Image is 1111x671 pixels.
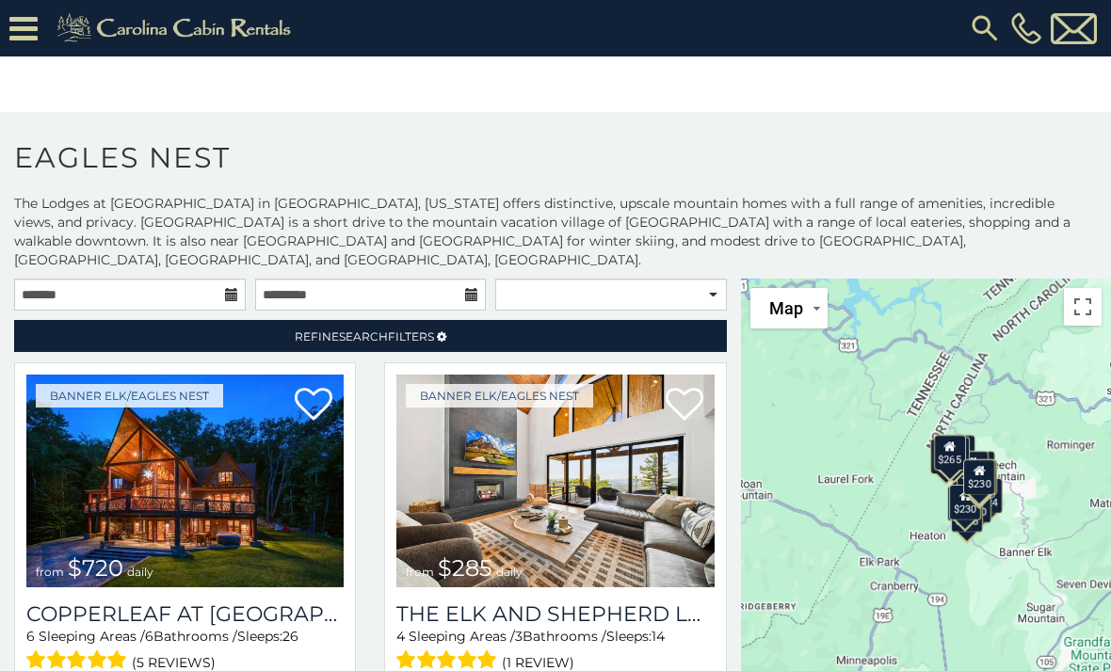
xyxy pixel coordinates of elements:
span: from [406,565,434,579]
div: $215 [952,496,984,532]
img: 1750357651_thumbnail.jpeg [396,375,714,587]
div: $285 [930,438,962,473]
h3: The Elk And Shepherd Lodge at Eagles Nest [396,601,714,627]
div: $305 [947,486,979,521]
img: Khaki-logo.png [47,9,307,47]
div: $305 [938,436,970,471]
div: $230 [949,484,981,519]
a: [PHONE_NUMBER] [1006,12,1046,44]
img: 1755186149_thumbnail.jpeg [26,375,344,587]
a: from $285 daily [396,375,714,587]
a: Copperleaf at [GEOGRAPHIC_DATA] [26,601,344,627]
span: $720 [68,554,123,582]
span: 14 [652,628,665,645]
a: RefineSearchFilters [14,320,727,352]
a: Add to favorites [295,386,332,425]
span: Search [339,329,388,343]
div: $265 [934,435,966,471]
span: 6 [26,628,35,645]
a: Add to favorites [666,386,703,425]
button: Change map style [750,288,828,328]
button: Toggle fullscreen view [1064,288,1102,326]
div: $200 [963,450,995,486]
span: 4 [396,628,405,645]
a: from $720 daily [26,375,344,587]
span: 3 [515,628,523,645]
span: daily [127,565,153,579]
div: $230 [964,459,996,495]
div: $225 [963,461,995,497]
span: 26 [282,628,298,645]
span: Map [769,298,803,318]
span: Refine Filters [295,329,434,343]
span: $285 [438,554,492,582]
a: The Elk And Shepherd Lodge at [GEOGRAPHIC_DATA] [396,601,714,627]
span: daily [496,565,523,579]
span: 6 [145,628,153,645]
h3: Copperleaf at Eagles Nest [26,601,344,627]
div: $315 [957,451,989,487]
span: from [36,565,64,579]
a: Banner Elk/Eagles Nest [406,384,593,407]
img: search-regular.svg [968,11,1002,45]
a: Banner Elk/Eagles Nest [36,384,223,407]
